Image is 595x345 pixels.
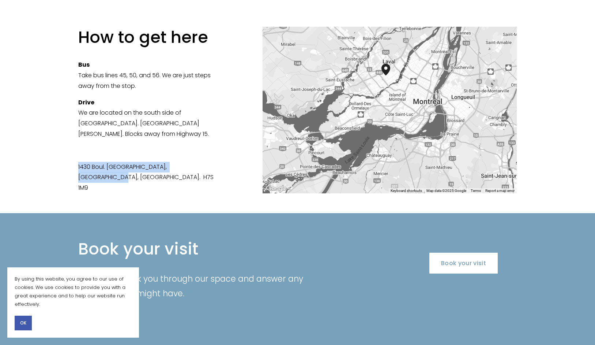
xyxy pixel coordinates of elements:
[426,189,466,193] span: Map data ©2025 Google
[264,184,289,193] img: Google
[15,316,32,330] button: OK
[391,188,422,193] button: Keyboard shortcuts
[429,253,498,274] a: Book your visit
[485,189,515,193] a: Report a map error
[471,189,481,193] a: Terms
[78,27,222,48] h2: How to get here
[78,97,222,140] p: We are located on the south side of [GEOGRAPHIC_DATA]. [GEOGRAPHIC_DATA][PERSON_NAME]. Blocks awa...
[7,267,139,338] section: Cookie banner
[15,275,132,308] p: By using this website, you agree to our use of cookies. We use cookies to provide you with a grea...
[20,320,26,326] span: OK
[78,273,305,299] span: Allow us to walk you through our space and answer any questions you might have.
[381,64,399,87] div: Vic Collective 1430 Boul. St-Martin Ouest Laval, Canada
[264,184,289,193] a: Open this area in Google Maps (opens a new window)
[78,60,90,69] strong: Bus
[78,98,94,107] strong: Drive
[78,238,332,260] h2: Book your visit
[78,60,222,91] p: Take bus lines 45, 50, and 56. We are just steps away from the stop.
[78,162,222,193] p: 1430 Boul. [GEOGRAPHIC_DATA], [GEOGRAPHIC_DATA], [GEOGRAPHIC_DATA]. H7S 1M9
